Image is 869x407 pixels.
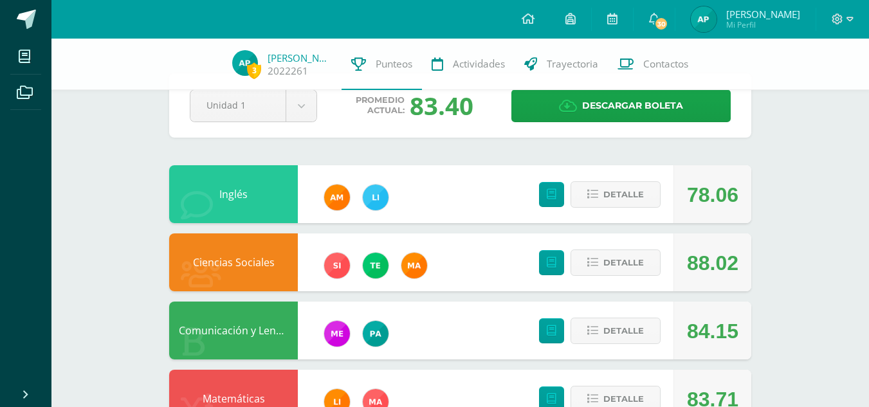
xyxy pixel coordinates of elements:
[571,181,661,208] button: Detalle
[324,253,350,278] img: 1e3c7f018e896ee8adc7065031dce62a.png
[247,62,261,78] span: 3
[363,253,389,278] img: 43d3dab8d13cc64d9a3940a0882a4dc3.png
[654,17,668,31] span: 30
[324,321,350,347] img: 498c526042e7dcf1c615ebb741a80315.png
[410,89,473,122] div: 83.40
[608,39,698,90] a: Contactos
[687,302,738,360] div: 84.15
[726,8,800,21] span: [PERSON_NAME]
[422,39,515,90] a: Actividades
[363,185,389,210] img: 82db8514da6684604140fa9c57ab291b.png
[232,50,258,76] img: 16dbf630ebc2ed5c490ee54726b3959b.png
[169,302,298,359] div: Comunicación y Lenguaje
[687,234,738,292] div: 88.02
[603,319,644,343] span: Detalle
[603,251,644,275] span: Detalle
[511,89,731,122] a: Descargar boleta
[342,39,422,90] a: Punteos
[206,90,270,120] span: Unidad 1
[603,183,644,206] span: Detalle
[726,19,800,30] span: Mi Perfil
[169,233,298,291] div: Ciencias Sociales
[571,249,661,276] button: Detalle
[401,253,427,278] img: 266030d5bbfb4fab9f05b9da2ad38396.png
[169,165,298,223] div: Inglés
[190,90,316,122] a: Unidad 1
[547,57,598,71] span: Trayectoria
[268,51,332,64] a: [PERSON_NAME]
[582,90,683,122] span: Descargar boleta
[376,57,412,71] span: Punteos
[453,57,505,71] span: Actividades
[691,6,717,32] img: 16dbf630ebc2ed5c490ee54726b3959b.png
[643,57,688,71] span: Contactos
[268,64,308,78] a: 2022261
[571,318,661,344] button: Detalle
[515,39,608,90] a: Trayectoria
[363,321,389,347] img: 53dbe22d98c82c2b31f74347440a2e81.png
[324,185,350,210] img: 27d1f5085982c2e99c83fb29c656b88a.png
[356,95,405,116] span: Promedio actual:
[687,166,738,224] div: 78.06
